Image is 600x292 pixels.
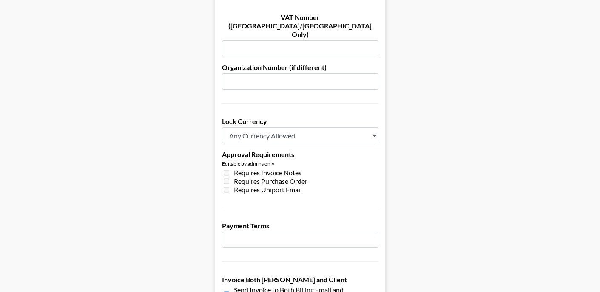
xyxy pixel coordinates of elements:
[222,13,378,39] label: VAT Number ([GEOGRAPHIC_DATA]/[GEOGRAPHIC_DATA] Only)
[222,160,378,167] div: Editable by admins only
[234,177,307,185] span: Requires Purchase Order
[222,63,378,72] label: Organization Number (if different)
[234,185,302,194] span: Requires Uniport Email
[222,117,378,126] label: Lock Currency
[222,150,378,159] label: Approval Requirements
[234,168,301,177] span: Requires Invoice Notes
[222,275,378,284] label: Invoice Both [PERSON_NAME] and Client
[222,222,378,230] label: Payment Terms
